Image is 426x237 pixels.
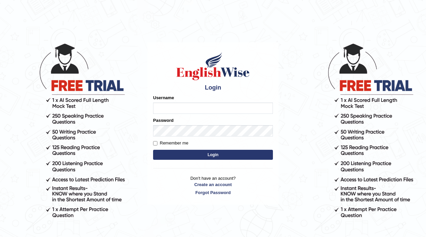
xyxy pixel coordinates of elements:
label: Password [153,117,173,123]
label: Remember me [153,140,188,146]
a: Create an account [153,181,273,188]
label: Username [153,95,174,101]
h4: Login [153,85,273,91]
p: Don't have an account? [153,175,273,196]
input: Remember me [153,141,157,145]
img: Logo of English Wise sign in for intelligent practice with AI [175,51,251,81]
button: Login [153,150,273,160]
a: Forgot Password [153,189,273,196]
